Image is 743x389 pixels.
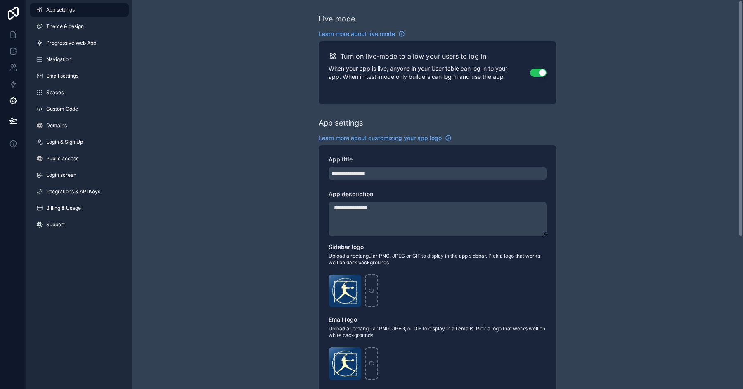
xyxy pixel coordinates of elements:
[329,253,547,266] span: Upload a rectangular PNG, JPEG or GIF to display in the app sidebar. Pick a logo that works well ...
[46,73,78,79] span: Email settings
[30,185,129,198] a: Integrations & API Keys
[329,64,530,81] p: When your app is live, anyone in your User table can log in to your app. When in test-mode only b...
[319,30,395,38] span: Learn more about live mode
[319,30,405,38] a: Learn more about live mode
[340,51,486,61] h2: Turn on live-mode to allow your users to log in
[30,86,129,99] a: Spaces
[46,23,84,30] span: Theme & design
[30,3,129,17] a: App settings
[319,13,355,25] div: Live mode
[30,202,129,215] a: Billing & Usage
[46,172,76,178] span: Login screen
[319,134,442,142] span: Learn more about customizing your app logo
[319,117,363,129] div: App settings
[329,325,547,339] span: Upload a rectangular PNG, JPEG, or GIF to display in all emails. Pick a logo that works well on w...
[30,135,129,149] a: Login & Sign Up
[46,221,65,228] span: Support
[329,316,357,323] span: Email logo
[46,139,83,145] span: Login & Sign Up
[46,155,78,162] span: Public access
[30,20,129,33] a: Theme & design
[30,36,129,50] a: Progressive Web App
[46,56,71,63] span: Navigation
[46,89,64,96] span: Spaces
[46,122,67,129] span: Domains
[319,134,452,142] a: Learn more about customizing your app logo
[30,53,129,66] a: Navigation
[329,243,364,250] span: Sidebar logo
[30,102,129,116] a: Custom Code
[46,188,100,195] span: Integrations & API Keys
[46,7,75,13] span: App settings
[30,152,129,165] a: Public access
[329,190,373,197] span: App description
[30,119,129,132] a: Domains
[30,69,129,83] a: Email settings
[46,40,96,46] span: Progressive Web App
[329,156,353,163] span: App title
[30,218,129,231] a: Support
[46,106,78,112] span: Custom Code
[46,205,81,211] span: Billing & Usage
[30,168,129,182] a: Login screen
